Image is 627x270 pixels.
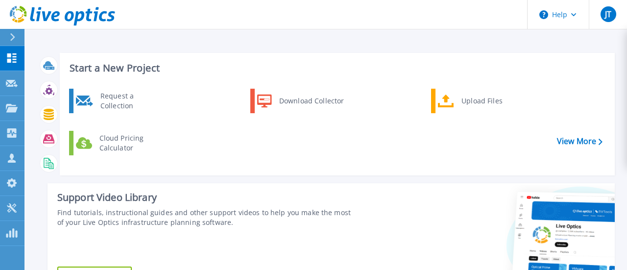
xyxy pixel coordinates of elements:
div: Download Collector [274,91,348,111]
div: Find tutorials, instructional guides and other support videos to help you make the most of your L... [57,208,352,227]
div: Cloud Pricing Calculator [95,133,167,153]
span: JT [605,10,611,18]
a: Cloud Pricing Calculator [69,131,169,155]
a: View More [557,137,603,146]
div: Upload Files [457,91,529,111]
h3: Start a New Project [70,63,602,74]
div: Request a Collection [96,91,167,111]
div: Support Video Library [57,191,352,204]
a: Upload Files [431,89,531,113]
a: Request a Collection [69,89,169,113]
a: Download Collector [250,89,351,113]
